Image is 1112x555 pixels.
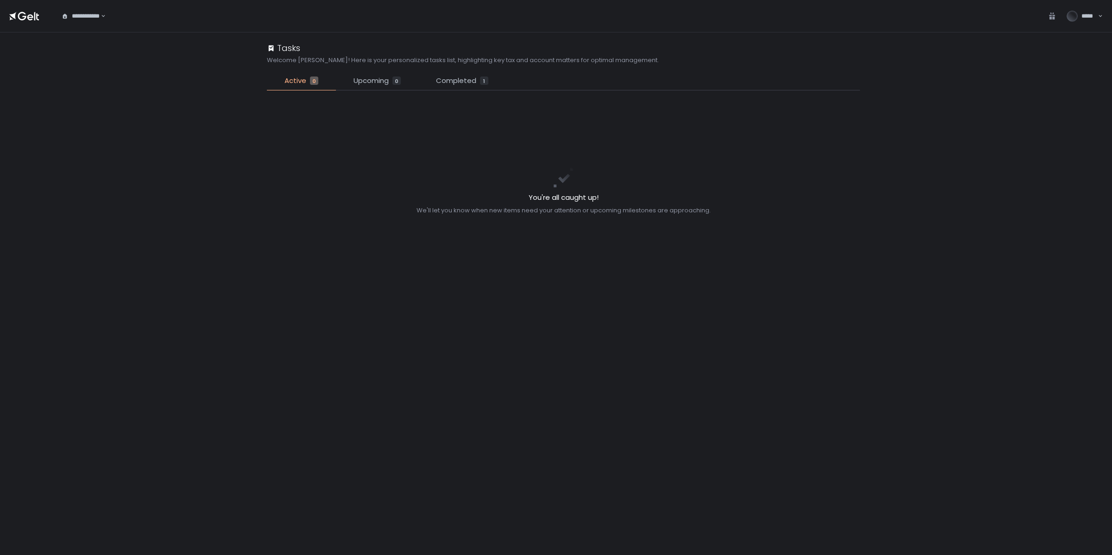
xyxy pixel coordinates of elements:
[417,206,711,215] div: We'll let you know when new items need your attention or upcoming milestones are approaching.
[480,77,488,85] div: 1
[56,6,106,26] div: Search for option
[267,42,300,54] div: Tasks
[436,76,476,86] span: Completed
[284,76,306,86] span: Active
[417,192,711,203] h2: You're all caught up!
[310,77,318,85] div: 0
[392,77,401,85] div: 0
[267,56,659,64] h2: Welcome [PERSON_NAME]! Here is your personalized tasks list, highlighting key tax and account mat...
[354,76,389,86] span: Upcoming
